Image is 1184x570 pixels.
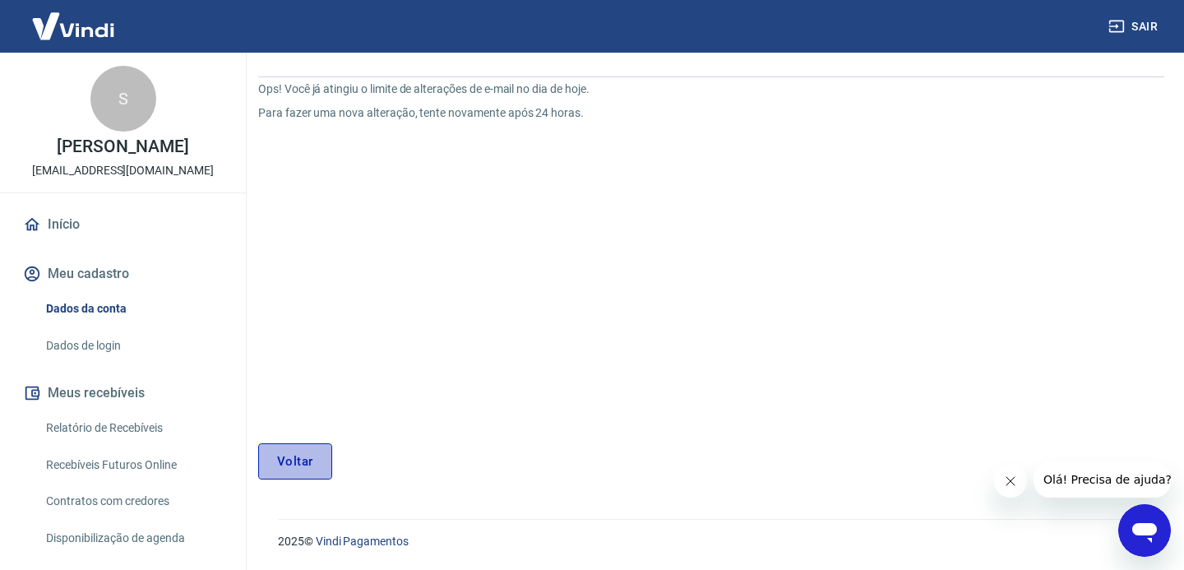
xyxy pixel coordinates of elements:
[39,484,226,518] a: Contratos com credores
[39,411,226,445] a: Relatório de Recebíveis
[39,292,226,326] a: Dados da conta
[39,521,226,555] a: Disponibilização de agenda
[316,535,409,548] a: Vindi Pagamentos
[10,12,138,25] span: Olá! Precisa de ajuda?
[20,256,226,292] button: Meu cadastro
[20,375,226,411] button: Meus recebíveis
[994,465,1027,498] iframe: Fechar mensagem
[258,443,332,480] a: Voltar
[32,162,214,179] p: [EMAIL_ADDRESS][DOMAIN_NAME]
[278,533,1145,550] p: 2025 ©
[258,104,863,122] p: Para fazer uma nova alteração, tente novamente após 24 horas.
[57,138,188,155] p: [PERSON_NAME]
[1034,461,1171,498] iframe: Mensagem da empresa
[258,81,863,98] p: Ops! Você já atingiu o limite de alterações de e-mail no dia de hoje.
[90,66,156,132] div: S
[39,329,226,363] a: Dados de login
[20,1,127,51] img: Vindi
[1105,12,1164,42] button: Sair
[20,206,226,243] a: Início
[39,448,226,482] a: Recebíveis Futuros Online
[1118,504,1171,557] iframe: Botão para abrir a janela de mensagens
